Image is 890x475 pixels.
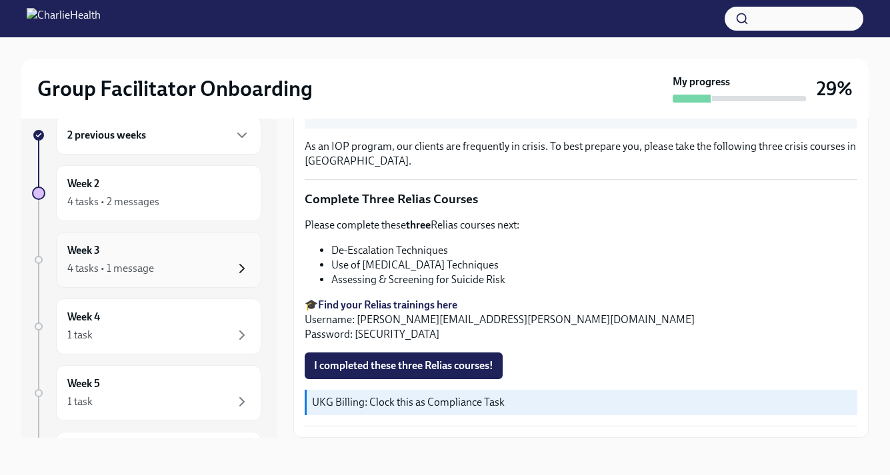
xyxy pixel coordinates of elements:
[305,352,503,379] button: I completed these three Relias courses!
[67,394,93,409] div: 1 task
[32,298,261,354] a: Week 41 task
[406,219,431,231] strong: three
[27,8,101,29] img: CharlieHealth
[673,75,730,89] strong: My progress
[37,75,313,102] h2: Group Facilitator Onboarding
[331,258,857,272] li: Use of [MEDICAL_DATA] Techniques
[318,298,457,311] a: Find your Relias trainings here
[32,365,261,421] a: Week 51 task
[67,243,100,258] h6: Week 3
[817,77,853,101] h3: 29%
[314,359,493,372] span: I completed these three Relias courses!
[32,232,261,288] a: Week 34 tasks • 1 message
[67,128,146,143] h6: 2 previous weeks
[312,395,852,410] p: UKG Billing: Clock this as Compliance Task
[305,191,857,208] p: Complete Three Relias Courses
[67,310,100,324] h6: Week 4
[305,298,857,342] p: 🎓 Username: [PERSON_NAME][EMAIL_ADDRESS][PERSON_NAME][DOMAIN_NAME] Password: [SECURITY_DATA]
[305,139,857,169] p: As an IOP program, our clients are frequently in crisis. To best prepare you, please take the fol...
[331,272,857,287] li: Assessing & Screening for Suicide Risk
[32,165,261,221] a: Week 24 tasks • 2 messages
[67,195,159,209] div: 4 tasks • 2 messages
[67,261,154,276] div: 4 tasks • 1 message
[67,328,93,342] div: 1 task
[331,243,857,258] li: De-Escalation Techniques
[67,376,100,391] h6: Week 5
[305,218,857,233] p: Please complete these Relias courses next:
[67,177,99,191] h6: Week 2
[56,116,261,155] div: 2 previous weeks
